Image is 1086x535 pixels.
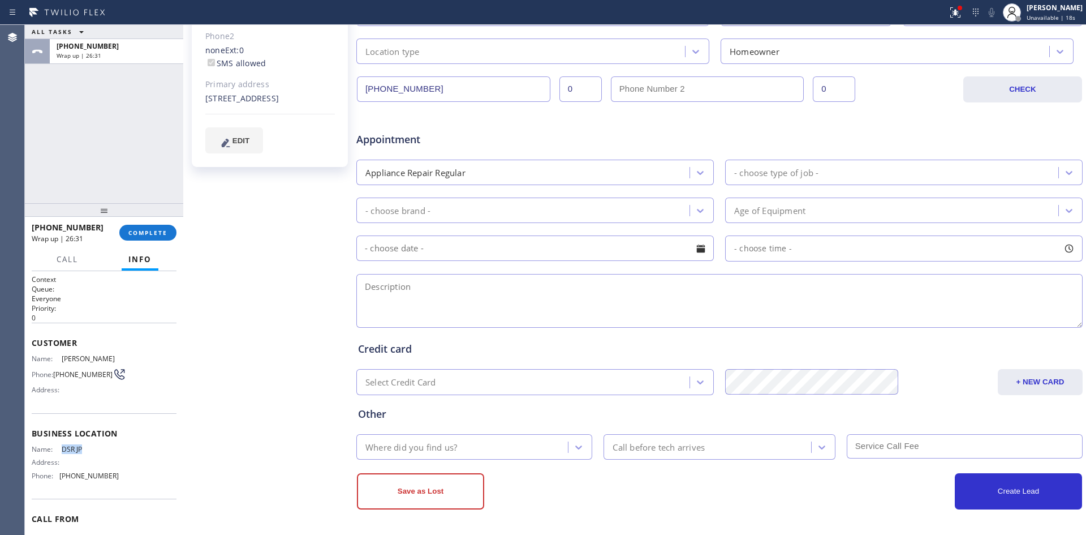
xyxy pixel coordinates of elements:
[365,166,466,179] div: Appliance Repair Regular
[119,225,176,241] button: COMPLETE
[205,58,266,69] label: SMS allowed
[205,78,335,91] div: Primary address
[32,445,62,453] span: Name:
[734,243,792,254] span: - choose time -
[357,473,484,510] button: Save as Lost
[205,92,335,105] div: [STREET_ADDRESS]
[813,76,855,102] input: Ext. 2
[32,284,176,294] h2: Queue:
[205,30,335,43] div: Phone2
[734,204,805,217] div: Age of Equipment
[225,45,244,55] span: Ext: 0
[611,76,804,102] input: Phone Number 2
[613,440,705,453] div: Call before tech arrives
[32,234,83,243] span: Wrap up | 26:31
[32,354,62,363] span: Name:
[32,513,176,524] span: Call From
[122,249,158,271] button: Info
[32,303,176,313] h2: Priority:
[1027,3,1083,12] div: [PERSON_NAME]
[955,473,1082,510] button: Create Lead
[32,458,62,466] span: Address:
[32,386,62,394] span: Address:
[365,376,436,389] div: Select Credit Card
[32,313,176,323] p: 0
[32,294,176,303] p: Everyone
[32,275,176,284] h1: Context
[25,25,95,38] button: ALL TASKS
[963,76,1082,102] button: CHECK
[57,52,101,59] span: Wrap up | 26:31
[53,370,113,379] span: [PHONE_NUMBER]
[128,229,167,237] span: COMPLETE
[32,472,59,480] span: Phone:
[32,428,176,439] span: Business location
[57,254,78,264] span: Call
[57,41,119,51] span: [PHONE_NUMBER]
[356,236,714,261] input: - choose date -
[32,222,104,233] span: [PHONE_NUMBER]
[232,136,249,145] span: EDIT
[358,341,1081,357] div: Credit card
[358,406,1081,422] div: Other
[208,59,215,66] input: SMS allowed
[128,254,152,264] span: Info
[365,204,430,217] div: - choose brand -
[984,5,999,20] button: Mute
[32,337,176,348] span: Customer
[730,45,779,58] div: Homeowner
[847,434,1083,459] input: Service Call Fee
[559,76,602,102] input: Ext.
[59,472,119,480] span: [PHONE_NUMBER]
[205,127,263,153] button: EDIT
[365,45,420,58] div: Location type
[205,44,335,70] div: none
[356,132,597,147] span: Appointment
[998,369,1083,395] button: + NEW CARD
[32,370,53,379] span: Phone:
[62,354,118,363] span: [PERSON_NAME]
[1027,14,1075,22] span: Unavailable | 18s
[357,76,550,102] input: Phone Number
[62,445,118,453] span: DSR JP
[50,249,85,271] button: Call
[32,28,72,36] span: ALL TASKS
[734,166,818,179] div: - choose type of job -
[365,440,457,453] div: Where did you find us?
